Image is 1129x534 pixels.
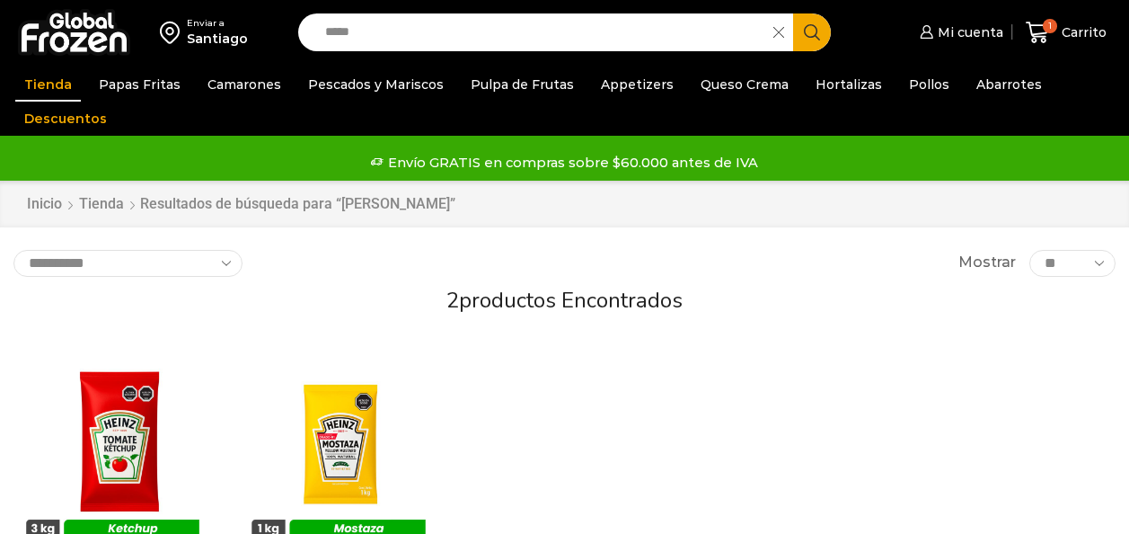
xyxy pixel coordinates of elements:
span: Carrito [1057,23,1107,41]
nav: Breadcrumb [26,194,455,215]
span: Mostrar [958,253,1016,273]
a: Descuentos [15,102,116,136]
img: address-field-icon.svg [160,17,187,48]
span: Mi cuenta [933,23,1003,41]
a: Mi cuenta [915,14,1003,50]
div: Enviar a [187,17,248,30]
a: Tienda [78,194,125,215]
span: 1 [1043,19,1057,33]
div: Santiago [187,30,248,48]
a: Queso Crema [692,67,798,102]
a: Camarones [198,67,290,102]
a: Pescados y Mariscos [299,67,453,102]
span: productos encontrados [459,286,683,315]
a: Pulpa de Frutas [462,67,583,102]
a: Tienda [15,67,81,102]
h1: Resultados de búsqueda para “[PERSON_NAME]” [140,195,455,212]
a: Inicio [26,194,63,215]
a: Abarrotes [967,67,1051,102]
button: Search button [793,13,831,51]
a: Hortalizas [807,67,891,102]
a: Pollos [900,67,958,102]
select: Pedido de la tienda [13,250,243,277]
a: Appetizers [592,67,683,102]
a: 1 Carrito [1021,12,1111,54]
a: Papas Fritas [90,67,190,102]
span: 2 [446,286,459,315]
